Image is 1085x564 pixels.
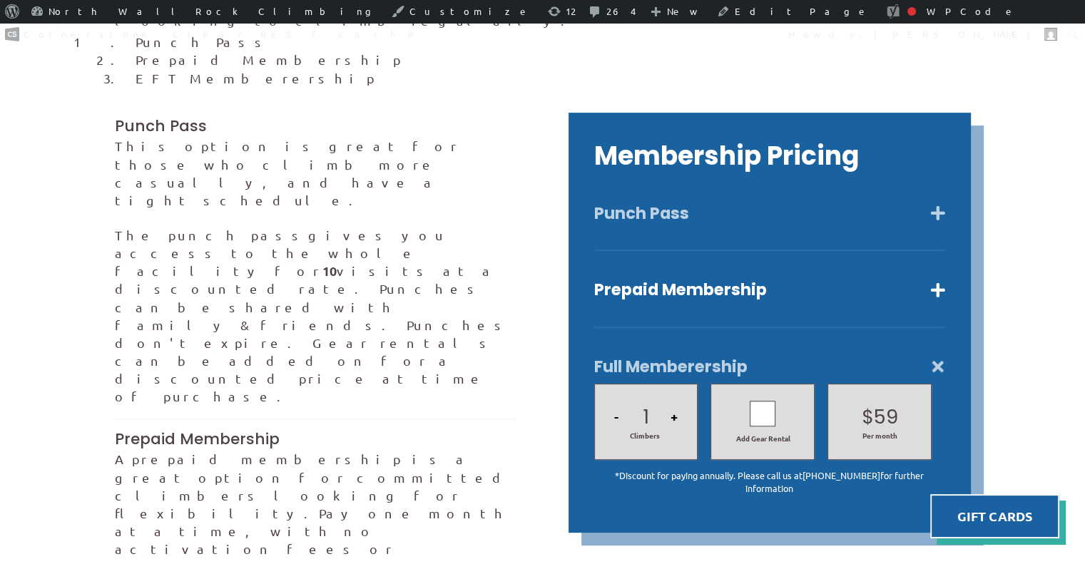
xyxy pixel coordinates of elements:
[874,28,1040,40] span: [PERSON_NAME]
[115,451,514,521] span: A prepaid membership is a great option for committed climbers looking for flexibility.
[783,23,1063,46] a: Howdy,[PERSON_NAME]
[115,226,517,406] p: The punch pass
[136,33,970,51] li: Punch Pass
[835,404,924,431] h2: $
[322,262,337,279] strong: 10
[666,392,682,441] button: +
[115,116,517,137] h3: Punch Pass
[907,7,916,16] div: Focus keyphrase not set
[874,404,898,431] p: 59
[115,137,517,209] p: This option is great for those who climb more casually, and have a tight schedule.
[115,227,511,404] span: gives you access to the whole facility for visits at a discounted rate. Punches can be shared wit...
[136,51,970,68] li: Prepaid Membership
[629,431,659,441] span: Climbers
[594,469,945,494] p: *Discount for paying annually. Please call us at for further information
[842,431,917,441] span: Per month
[115,429,517,450] h3: Prepaid Membership
[610,392,623,441] button: -
[601,404,691,431] h2: 1
[163,23,430,46] a: Clear REST cache
[136,69,970,87] li: EFT Memberership
[594,138,945,174] h2: Membership Pricing
[803,469,880,481] a: [PHONE_NUMBER]
[718,434,808,443] span: Add Gear Rental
